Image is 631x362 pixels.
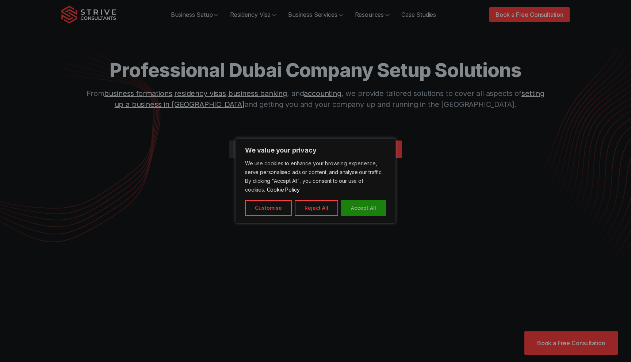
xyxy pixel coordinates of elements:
button: Reject All [295,200,338,216]
button: Customise [245,200,292,216]
div: We value your privacy [235,138,396,224]
p: We value your privacy [245,146,386,155]
button: Accept All [341,200,386,216]
p: We use cookies to enhance your browsing experience, serve personalised ads or content, and analys... [245,159,386,194]
a: Cookie Policy [267,186,300,193]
